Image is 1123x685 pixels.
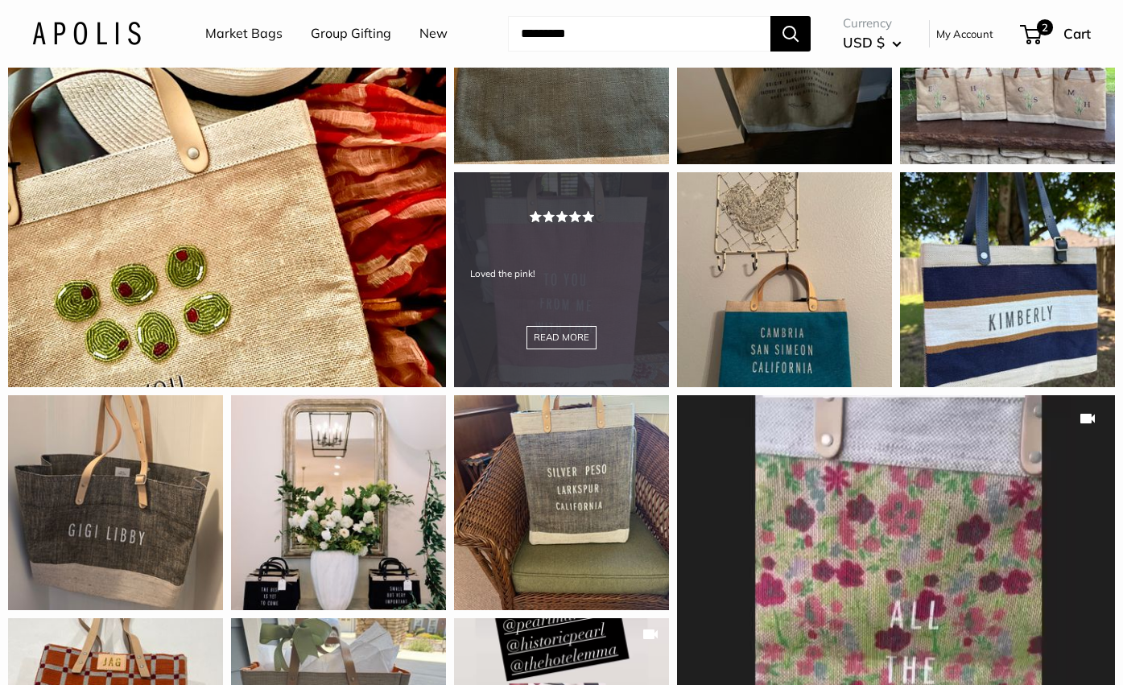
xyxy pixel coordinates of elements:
a: Market Bags [205,22,283,46]
a: New [419,22,448,46]
button: USD $ [843,30,902,56]
span: 2 [1037,19,1053,35]
iframe: Sign Up via Text for Offers [13,624,172,672]
span: USD $ [843,34,885,51]
span: Cart [1063,25,1091,42]
a: 2 Cart [1022,21,1091,47]
img: Apolis [32,22,141,45]
span: Currency [843,12,902,35]
input: Search... [508,16,770,52]
button: Search [770,16,811,52]
a: My Account [936,24,993,43]
a: Group Gifting [311,22,391,46]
